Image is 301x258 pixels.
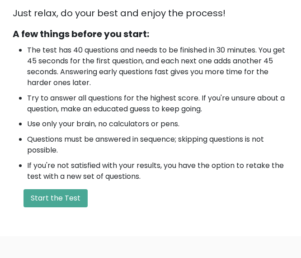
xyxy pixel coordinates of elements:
li: Use only your brain, no calculators or pens. [27,119,288,129]
li: Try to answer all questions for the highest score. If you're unsure about a question, make an edu... [27,93,288,115]
div: A few things before you start: [13,27,288,41]
button: Start the Test [24,189,88,207]
li: The test has 40 questions and needs to be finished in 30 minutes. You get 45 seconds for the firs... [27,45,288,88]
li: If you're not satisfied with your results, you have the option to retake the test with a new set ... [27,160,288,182]
li: Questions must be answered in sequence; skipping questions is not possible. [27,134,288,156]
